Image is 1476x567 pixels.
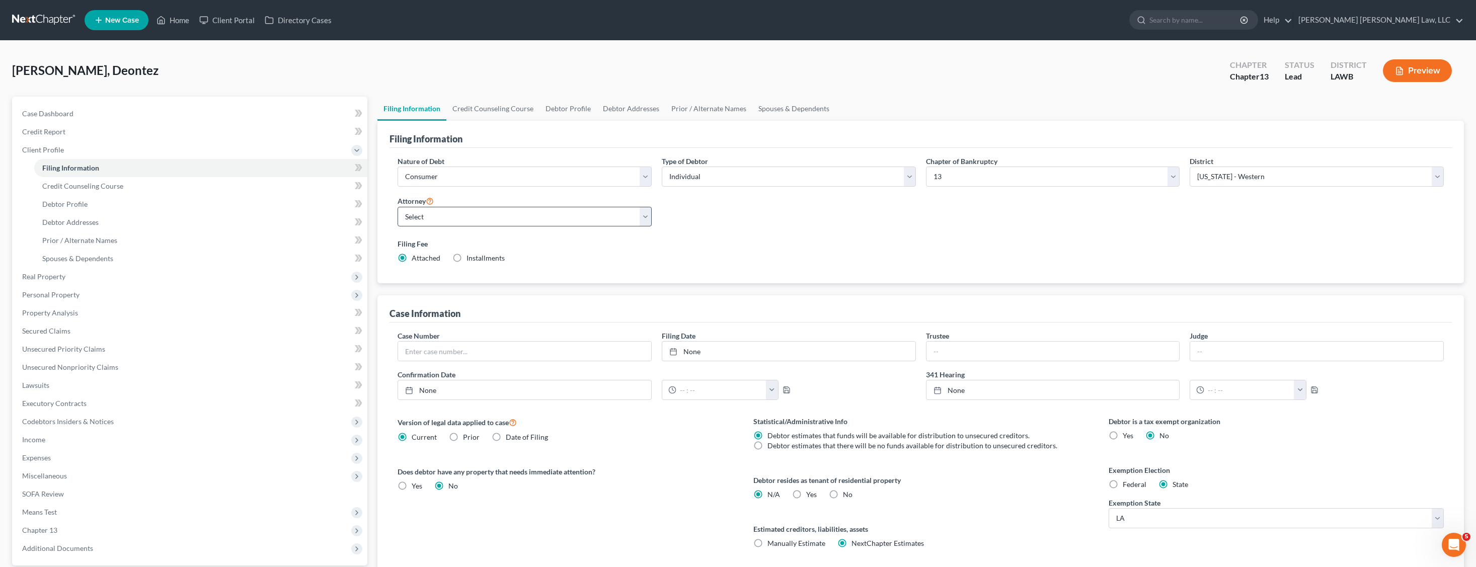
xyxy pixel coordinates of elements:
span: Means Test [22,508,57,516]
span: 5 [1462,533,1470,541]
a: Debtor Profile [539,97,597,121]
div: Lead [1285,71,1314,83]
label: Exemption Election [1109,465,1444,475]
a: SOFA Review [14,485,367,503]
input: -- : -- [1204,380,1294,399]
a: Filing Information [34,159,367,177]
span: Date of Filing [506,433,548,441]
a: Case Dashboard [14,105,367,123]
div: Filing Information [390,133,462,145]
label: Debtor resides as tenant of residential property [753,475,1089,485]
span: Spouses & Dependents [42,254,113,263]
span: Expenses [22,453,51,462]
span: Income [22,435,45,444]
label: Nature of Debt [398,156,444,167]
span: State [1173,480,1188,489]
span: Chapter 13 [22,526,57,534]
span: Prior [463,433,480,441]
a: Unsecured Priority Claims [14,340,367,358]
label: Exemption State [1109,498,1160,508]
span: SOFA Review [22,490,64,498]
span: Manually Estimate [767,539,825,547]
label: Case Number [398,331,440,341]
span: Case Dashboard [22,109,73,118]
a: Debtor Addresses [34,213,367,231]
span: Yes [1123,431,1133,440]
span: Debtor estimates that there will be no funds available for distribution to unsecured creditors. [767,441,1057,450]
label: Filing Date [662,331,695,341]
a: None [926,380,1180,399]
span: Yes [412,481,422,490]
span: N/A [767,490,780,499]
span: Prior / Alternate Names [42,236,117,245]
input: -- : -- [676,380,766,399]
label: Debtor is a tax exempt organization [1109,416,1444,427]
a: Credit Counseling Course [446,97,539,121]
label: Estimated creditors, liabilities, assets [753,524,1089,534]
span: Debtor Profile [42,200,88,208]
label: 341 Hearing [921,369,1449,380]
button: Preview [1383,59,1452,82]
span: Property Analysis [22,308,78,317]
a: None [662,342,915,361]
div: District [1331,59,1367,71]
a: Unsecured Nonpriority Claims [14,358,367,376]
span: [PERSON_NAME], Deontez [12,63,159,77]
span: Debtor Addresses [42,218,99,226]
a: Spouses & Dependents [34,250,367,268]
span: No [843,490,852,499]
label: Does debtor have any property that needs immediate attention? [398,466,733,477]
span: Installments [467,254,505,262]
div: Chapter [1230,71,1269,83]
span: Yes [806,490,817,499]
a: [PERSON_NAME] [PERSON_NAME] Law, LLC [1293,11,1463,29]
span: Lawsuits [22,381,49,389]
a: Help [1259,11,1292,29]
a: Executory Contracts [14,394,367,413]
label: Chapter of Bankruptcy [926,156,997,167]
label: Statistical/Administrative Info [753,416,1089,427]
a: Spouses & Dependents [752,97,835,121]
span: Credit Report [22,127,65,136]
span: Attached [412,254,440,262]
span: No [1159,431,1169,440]
a: Prior / Alternate Names [665,97,752,121]
span: New Case [105,17,139,24]
span: Debtor estimates that funds will be available for distribution to unsecured creditors. [767,431,1030,440]
input: -- [1190,342,1443,361]
a: Debtor Profile [34,195,367,213]
label: Judge [1190,331,1208,341]
span: Federal [1123,480,1146,489]
a: Property Analysis [14,304,367,322]
span: Additional Documents [22,544,93,552]
div: Status [1285,59,1314,71]
span: Unsecured Priority Claims [22,345,105,353]
a: None [398,380,651,399]
div: LAWB [1331,71,1367,83]
div: Case Information [390,307,460,319]
span: Miscellaneous [22,471,67,480]
label: Version of legal data applied to case [398,416,733,428]
label: Attorney [398,195,434,207]
span: Filing Information [42,164,99,172]
iframe: Intercom live chat [1442,533,1466,557]
span: NextChapter Estimates [851,539,924,547]
label: Trustee [926,331,949,341]
span: Executory Contracts [22,399,87,408]
a: Home [151,11,194,29]
a: Credit Counseling Course [34,177,367,195]
a: Credit Report [14,123,367,141]
input: -- [926,342,1180,361]
label: District [1190,156,1213,167]
a: Secured Claims [14,322,367,340]
span: Codebtors Insiders & Notices [22,417,114,426]
span: Secured Claims [22,327,70,335]
span: Current [412,433,437,441]
span: Real Property [22,272,65,281]
label: Filing Fee [398,238,1444,249]
label: Type of Debtor [662,156,708,167]
a: Lawsuits [14,376,367,394]
span: Credit Counseling Course [42,182,123,190]
label: Confirmation Date [393,369,920,380]
span: No [448,481,458,490]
